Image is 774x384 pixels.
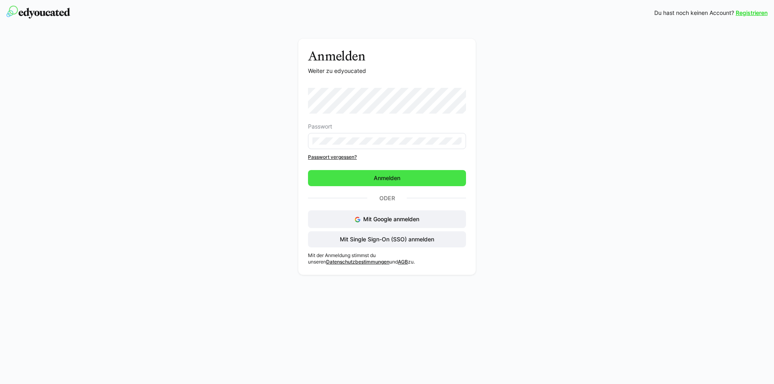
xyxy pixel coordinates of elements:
[308,252,466,265] p: Mit der Anmeldung stimmst du unseren und zu.
[372,174,402,182] span: Anmelden
[398,259,408,265] a: AGB
[367,193,407,204] p: Oder
[308,231,466,247] button: Mit Single Sign-On (SSO) anmelden
[654,9,734,17] span: Du hast noch keinen Account?
[308,67,466,75] p: Weiter zu edyoucated
[363,216,419,222] span: Mit Google anmelden
[308,48,466,64] h3: Anmelden
[308,210,466,228] button: Mit Google anmelden
[6,6,70,19] img: edyoucated
[736,9,768,17] a: Registrieren
[339,235,435,243] span: Mit Single Sign-On (SSO) anmelden
[326,259,389,265] a: Datenschutzbestimmungen
[308,154,466,160] a: Passwort vergessen?
[308,170,466,186] button: Anmelden
[308,123,332,130] span: Passwort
